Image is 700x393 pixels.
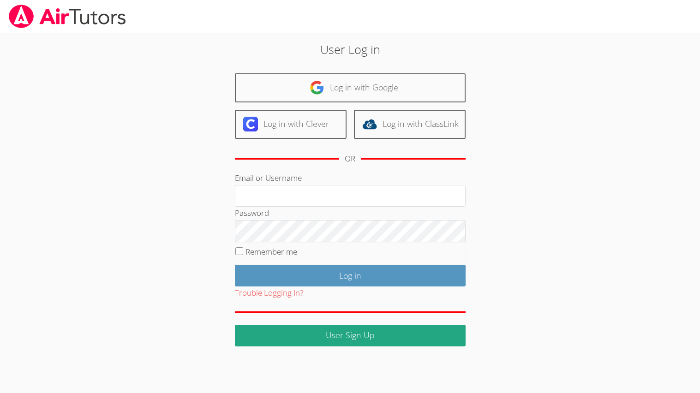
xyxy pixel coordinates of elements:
input: Log in [235,265,466,286]
h2: User Log in [161,41,539,58]
label: Password [235,208,269,218]
div: OR [345,152,355,166]
img: airtutors_banner-c4298cdbf04f3fff15de1276eac7730deb9818008684d7c2e4769d2f7ddbe033.png [8,5,127,28]
a: Log in with Clever [235,110,347,139]
a: User Sign Up [235,325,466,346]
img: clever-logo-6eab21bc6e7a338710f1a6ff85c0baf02591cd810cc4098c63d3a4b26e2feb20.svg [243,117,258,131]
a: Log in with Google [235,73,466,102]
label: Email or Username [235,173,302,183]
button: Trouble Logging In? [235,286,303,300]
label: Remember me [245,246,297,257]
img: classlink-logo-d6bb404cc1216ec64c9a2012d9dc4662098be43eaf13dc465df04b49fa7ab582.svg [362,117,377,131]
img: google-logo-50288ca7cdecda66e5e0955fdab243c47b7ad437acaf1139b6f446037453330a.svg [310,80,324,95]
a: Log in with ClassLink [354,110,466,139]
